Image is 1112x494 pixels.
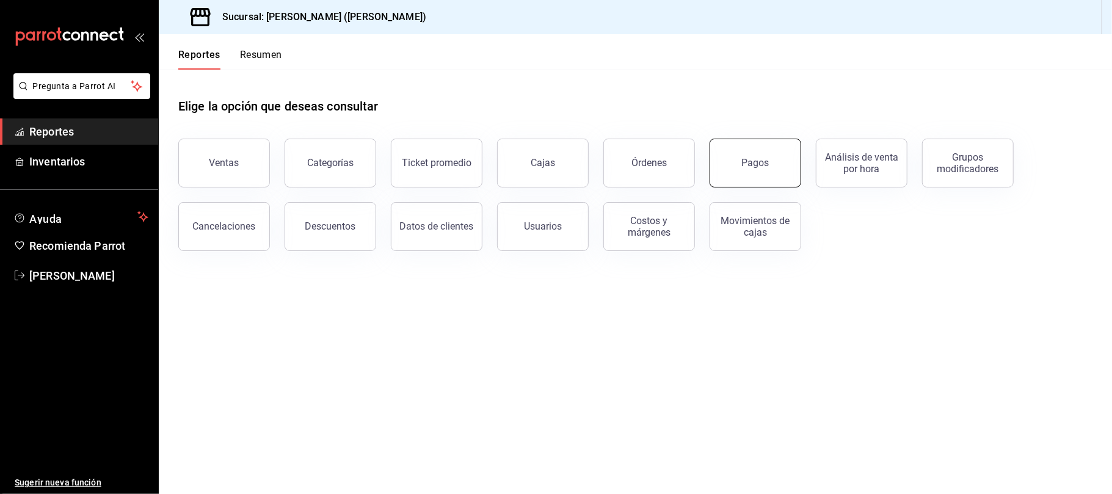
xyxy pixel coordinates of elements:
button: Movimientos de cajas [710,202,801,251]
span: Ayuda [29,209,133,224]
div: Costos y márgenes [611,215,687,238]
div: Datos de clientes [400,220,474,232]
div: Análisis de venta por hora [824,151,899,175]
button: Costos y márgenes [603,202,695,251]
button: Cancelaciones [178,202,270,251]
div: Órdenes [631,157,667,169]
div: navigation tabs [178,49,282,70]
span: [PERSON_NAME] [29,267,148,284]
button: Grupos modificadores [922,139,1014,187]
span: Inventarios [29,153,148,170]
span: Recomienda Parrot [29,238,148,254]
div: Ventas [209,157,239,169]
button: Datos de clientes [391,202,482,251]
span: Reportes [29,123,148,140]
div: Cancelaciones [193,220,256,232]
button: Resumen [240,49,282,70]
a: Pregunta a Parrot AI [9,89,150,101]
span: Pregunta a Parrot AI [33,80,131,93]
button: Reportes [178,49,220,70]
div: Ticket promedio [402,157,471,169]
span: Sugerir nueva función [15,476,148,489]
div: Cajas [531,157,555,169]
div: Pagos [742,157,769,169]
button: Pagos [710,139,801,187]
button: Pregunta a Parrot AI [13,73,150,99]
button: Ventas [178,139,270,187]
button: Órdenes [603,139,695,187]
button: Usuarios [497,202,589,251]
div: Movimientos de cajas [718,215,793,238]
button: Categorías [285,139,376,187]
button: Descuentos [285,202,376,251]
div: Grupos modificadores [930,151,1006,175]
button: Ticket promedio [391,139,482,187]
button: open_drawer_menu [134,32,144,42]
h1: Elige la opción que deseas consultar [178,97,379,115]
div: Categorías [307,157,354,169]
h3: Sucursal: [PERSON_NAME] ([PERSON_NAME]) [213,10,426,24]
div: Usuarios [524,220,562,232]
button: Cajas [497,139,589,187]
button: Análisis de venta por hora [816,139,907,187]
div: Descuentos [305,220,356,232]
